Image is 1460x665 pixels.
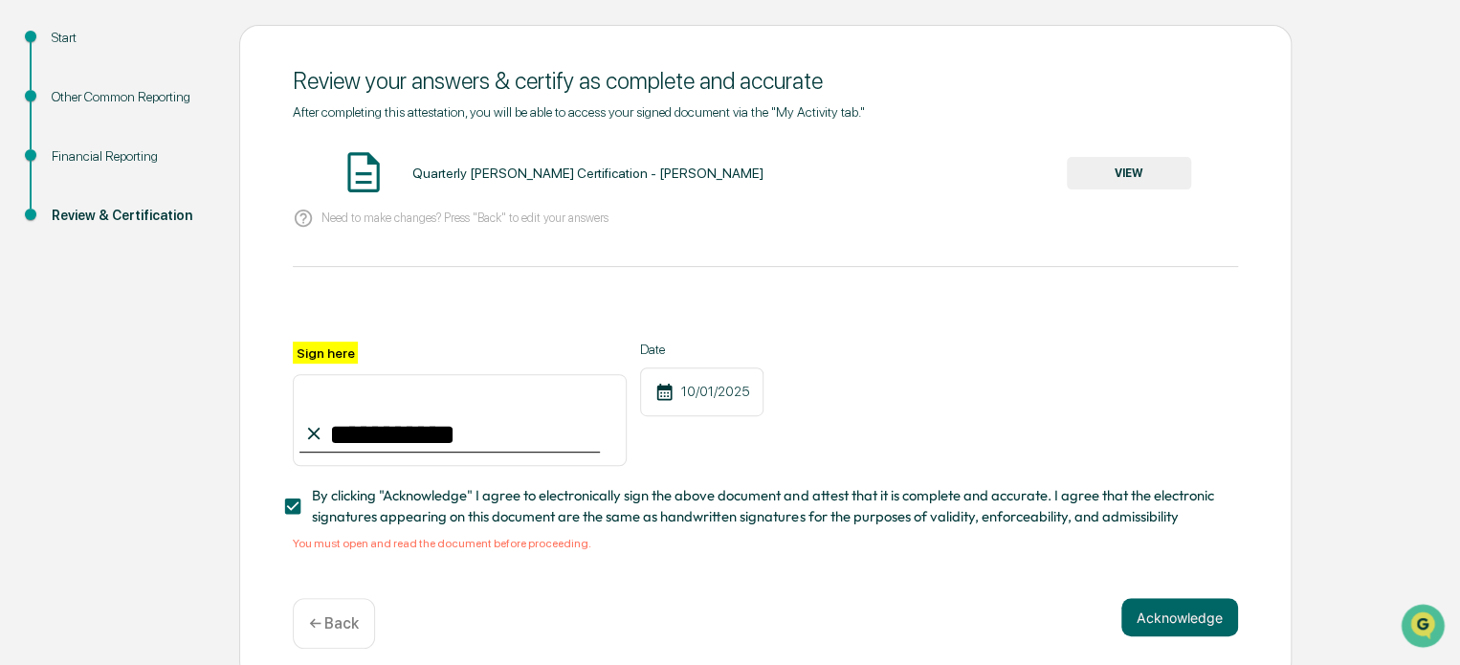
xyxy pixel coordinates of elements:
[640,367,763,416] div: 10/01/2025
[340,148,387,196] img: Document Icon
[19,279,34,295] div: 🔎
[158,241,237,260] span: Attestations
[19,243,34,258] div: 🖐️
[293,537,1238,550] div: You must open and read the document before proceeding.
[19,146,54,181] img: 1746055101610-c473b297-6a78-478c-a979-82029cc54cd1
[11,233,131,268] a: 🖐️Preclearance
[293,342,358,364] label: Sign here
[11,270,128,304] a: 🔎Data Lookup
[1067,157,1191,189] button: VIEW
[139,243,154,258] div: 🗄️
[19,40,348,71] p: How can we help?
[52,87,209,107] div: Other Common Reporting
[325,152,348,175] button: Start new chat
[52,206,209,226] div: Review & Certification
[1399,602,1450,654] iframe: Open customer support
[321,211,608,225] p: Need to make changes? Press "Back" to edit your answers
[309,614,359,632] p: ← Back
[38,277,121,297] span: Data Lookup
[640,342,763,357] label: Date
[52,28,209,48] div: Start
[65,166,242,181] div: We're available if you need us!
[131,233,245,268] a: 🗄️Attestations
[65,146,314,166] div: Start new chat
[190,324,232,339] span: Pylon
[1121,598,1238,636] button: Acknowledge
[293,67,1238,95] div: Review your answers & certify as complete and accurate
[411,166,763,181] div: Quarterly [PERSON_NAME] Certification - [PERSON_NAME]
[293,104,865,120] span: After completing this attestation, you will be able to access your signed document via the "My Ac...
[52,146,209,166] div: Financial Reporting
[312,485,1223,528] span: By clicking "Acknowledge" I agree to electronically sign the above document and attest that it is...
[135,323,232,339] a: Powered byPylon
[38,241,123,260] span: Preclearance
